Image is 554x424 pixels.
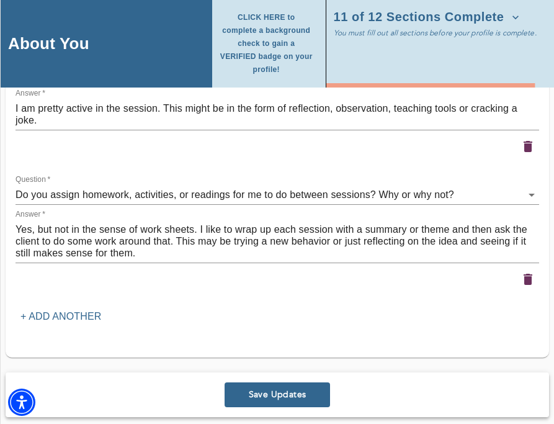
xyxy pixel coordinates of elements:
[16,305,106,328] button: + Add another
[16,185,539,205] div: How will our relationship be different than relationships I have with friends/loved ones?
[8,389,35,416] div: Accessibility Menu
[334,11,519,24] span: 11 of 12 Sections Complete
[16,210,45,218] label: Answer
[230,389,325,400] span: Save Updates
[8,34,89,53] h4: About You
[16,223,539,259] textarea: Yes, but not in the sense of work sheets. I like to wrap up each session with a summary or theme ...
[225,382,330,407] button: Save Updates
[16,89,45,97] label: Answer
[20,309,101,324] p: + Add another
[334,27,537,38] p: You must fill out all sections before your profile is complete.
[220,11,313,76] span: CLICK HERE to complete a background check to gain a VERIFIED badge on your profile!
[16,102,539,126] textarea: I am pretty active in the session. This might be in the form of reflection, observation, teaching...
[334,7,524,27] button: 11 of 12 Sections Complete
[16,176,50,183] label: Question
[220,7,318,80] button: CLICK HERE to complete a background check to gain a VERIFIED badge on your profile!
